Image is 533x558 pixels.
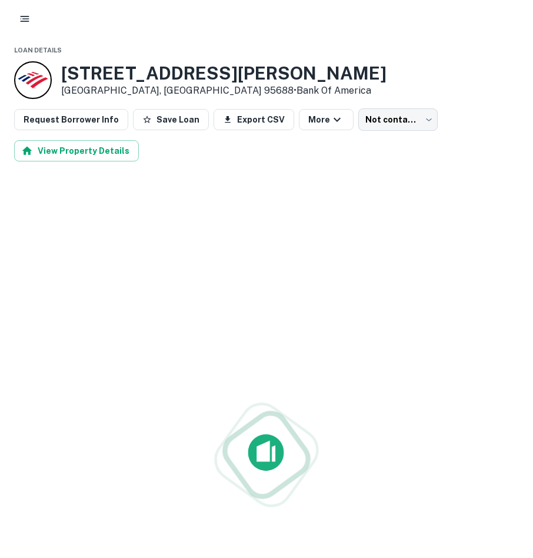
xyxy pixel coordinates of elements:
[299,109,354,130] button: More
[133,109,209,130] button: Save Loan
[14,47,62,54] span: Loan Details
[14,140,139,161] button: View Property Details
[61,84,387,98] p: [GEOGRAPHIC_DATA], [GEOGRAPHIC_DATA] 95688 •
[474,464,533,520] iframe: Chat Widget
[214,109,294,130] button: Export CSV
[297,85,371,96] a: Bank Of America
[61,62,387,84] h3: [STREET_ADDRESS][PERSON_NAME]
[358,108,438,131] div: Not contacted
[14,109,128,130] button: Request Borrower Info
